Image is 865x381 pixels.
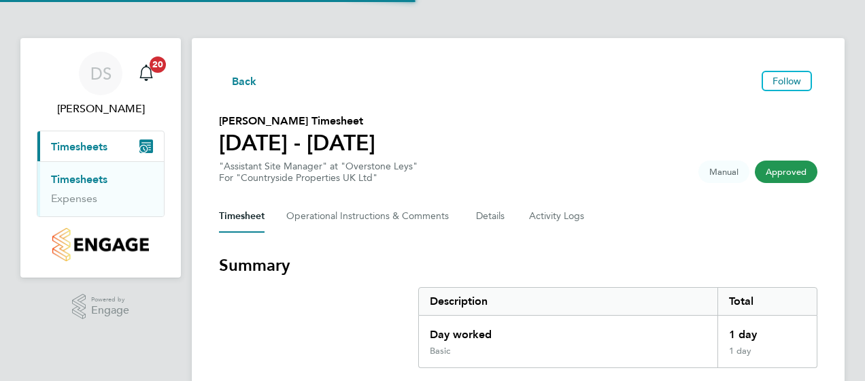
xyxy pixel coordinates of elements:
[286,200,454,233] button: Operational Instructions & Comments
[51,192,97,205] a: Expenses
[37,101,165,117] span: Dan Savine
[419,316,717,346] div: Day worked
[37,131,164,161] button: Timesheets
[91,294,129,305] span: Powered by
[150,56,166,73] span: 20
[476,200,507,233] button: Details
[762,71,812,91] button: Follow
[51,140,107,153] span: Timesheets
[717,316,817,346] div: 1 day
[91,305,129,316] span: Engage
[219,172,418,184] div: For "Countryside Properties UK Ltd"
[755,161,817,183] span: This timesheet has been approved.
[37,52,165,117] a: DS[PERSON_NAME]
[51,173,107,186] a: Timesheets
[529,200,586,233] button: Activity Logs
[219,254,817,276] h3: Summary
[219,129,375,156] h1: [DATE] - [DATE]
[133,52,160,95] a: 20
[219,161,418,184] div: "Assistant Site Manager" at "Overstone Leys"
[37,228,165,261] a: Go to home page
[717,346,817,367] div: 1 day
[419,288,717,315] div: Description
[430,346,450,357] div: Basic
[219,72,257,89] button: Back
[52,228,148,261] img: countryside-properties-logo-retina.png
[219,113,375,129] h2: [PERSON_NAME] Timesheet
[90,65,112,82] span: DS
[232,73,257,90] span: Back
[20,38,181,278] nav: Main navigation
[773,75,801,87] span: Follow
[418,287,817,368] div: Summary
[219,200,265,233] button: Timesheet
[698,161,749,183] span: This timesheet was manually created.
[37,161,164,216] div: Timesheets
[717,288,817,315] div: Total
[72,294,130,320] a: Powered byEngage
